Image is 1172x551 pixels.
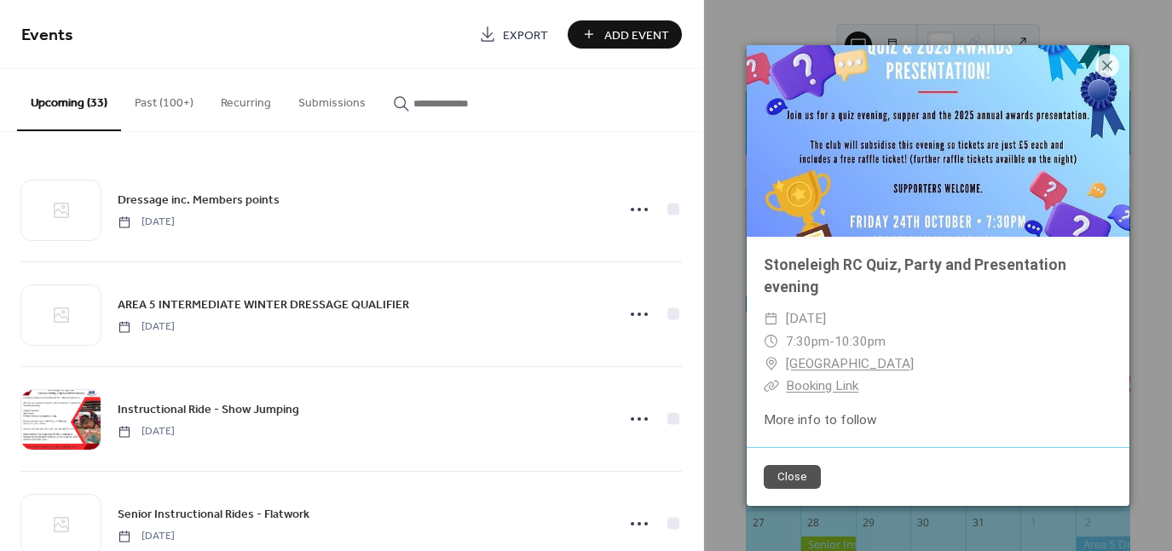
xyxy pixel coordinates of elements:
div: ​ [764,375,779,397]
span: [DATE] [118,529,175,544]
span: [DATE] [786,307,826,330]
div: ​ [764,330,779,353]
span: Senior Instructional Rides - Flatwork [118,506,309,524]
div: More info to follow [747,410,1129,430]
span: - [829,334,834,349]
a: Senior Instructional Rides - Flatwork [118,504,309,524]
span: [DATE] [118,424,175,439]
span: Export [503,26,548,44]
button: Past (100+) [121,69,207,129]
button: Upcoming (33) [17,69,121,131]
span: 10:30pm [834,334,886,349]
a: [GEOGRAPHIC_DATA] [786,353,914,375]
span: 7:30pm [786,334,829,349]
a: AREA 5 INTERMEDIATE WINTER DRESSAGE QUALIFIER [118,295,409,314]
span: AREA 5 INTERMEDIATE WINTER DRESSAGE QUALIFIER [118,296,409,314]
span: Instructional Ride - Show Jumping [118,401,299,419]
a: Booking Link [786,378,858,393]
span: [DATE] [118,215,175,230]
button: Close [764,465,821,489]
a: Dressage inc. Members points [118,190,280,209]
a: Stoneleigh RC Quiz, Party and Presentation evening [764,256,1066,296]
span: Dressage inc. Members points [118,192,280,209]
button: Submissions [285,69,379,129]
span: Events [21,19,73,52]
span: [DATE] [118,319,175,335]
a: Instructional Ride - Show Jumping [118,399,299,419]
button: Recurring [207,69,285,129]
div: ​ [764,307,779,330]
button: Add Event [568,20,682,49]
a: Export [466,20,561,49]
span: Add Event [604,26,669,44]
div: ​ [764,353,779,375]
